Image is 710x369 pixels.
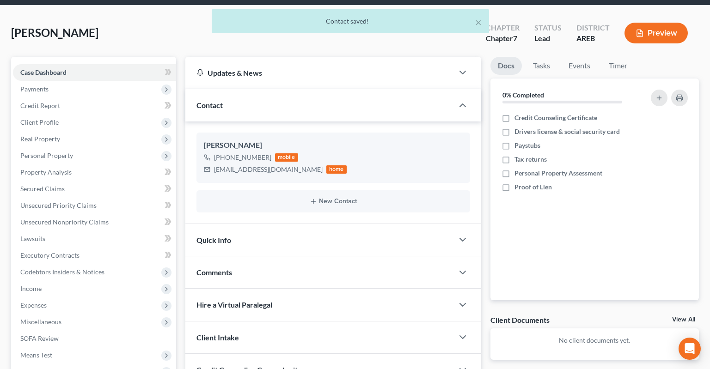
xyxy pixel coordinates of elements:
a: Timer [601,57,635,75]
span: Miscellaneous [20,318,61,326]
a: Credit Report [13,97,176,114]
a: SOFA Review [13,330,176,347]
span: Means Test [20,351,52,359]
div: AREB [576,33,610,44]
a: Events [561,57,598,75]
a: Executory Contracts [13,247,176,264]
span: Codebtors Insiders & Notices [20,268,104,276]
span: Unsecured Nonpriority Claims [20,218,109,226]
div: home [326,165,347,174]
span: 7 [513,34,517,42]
span: Personal Property [20,151,73,159]
a: Lawsuits [13,230,176,247]
span: Lawsuits [20,235,45,242]
div: [EMAIL_ADDRESS][DOMAIN_NAME] [214,165,323,174]
span: Credit Counseling Certificate [514,113,597,122]
span: Drivers license & social security card [514,127,620,136]
div: [PHONE_NUMBER] [214,153,271,162]
span: Income [20,284,42,292]
div: Contact saved! [219,17,482,26]
span: Credit Report [20,102,60,109]
span: Expenses [20,301,47,309]
span: Proof of Lien [514,182,552,192]
span: Executory Contracts [20,251,80,259]
span: Contact [196,101,223,109]
div: Open Intercom Messenger [679,338,701,360]
div: [PERSON_NAME] [204,140,463,151]
span: Real Property [20,135,60,143]
a: Unsecured Nonpriority Claims [13,214,176,230]
span: Comments [196,268,232,277]
span: Quick Info [196,236,231,244]
span: Payments [20,85,49,93]
a: Docs [490,57,522,75]
span: Hire a Virtual Paralegal [196,300,272,309]
span: Unsecured Priority Claims [20,201,97,209]
span: Secured Claims [20,185,65,193]
span: Case Dashboard [20,68,67,76]
a: Case Dashboard [13,64,176,81]
span: Client Profile [20,118,59,126]
a: Secured Claims [13,181,176,197]
span: Tax returns [514,155,547,164]
span: SOFA Review [20,334,59,342]
a: Unsecured Priority Claims [13,197,176,214]
div: Chapter [486,33,520,44]
span: Property Analysis [20,168,72,176]
span: Personal Property Assessment [514,169,602,178]
div: Updates & News [196,68,442,78]
div: Lead [534,33,562,44]
div: mobile [275,153,298,162]
span: Client Intake [196,333,239,342]
p: No client documents yet. [498,336,692,345]
button: × [475,17,482,28]
strong: 0% Completed [502,91,544,99]
a: Tasks [526,57,557,75]
div: Client Documents [490,315,550,325]
span: Paystubs [514,141,540,150]
a: View All [672,316,695,323]
a: Property Analysis [13,164,176,181]
button: New Contact [204,198,463,205]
